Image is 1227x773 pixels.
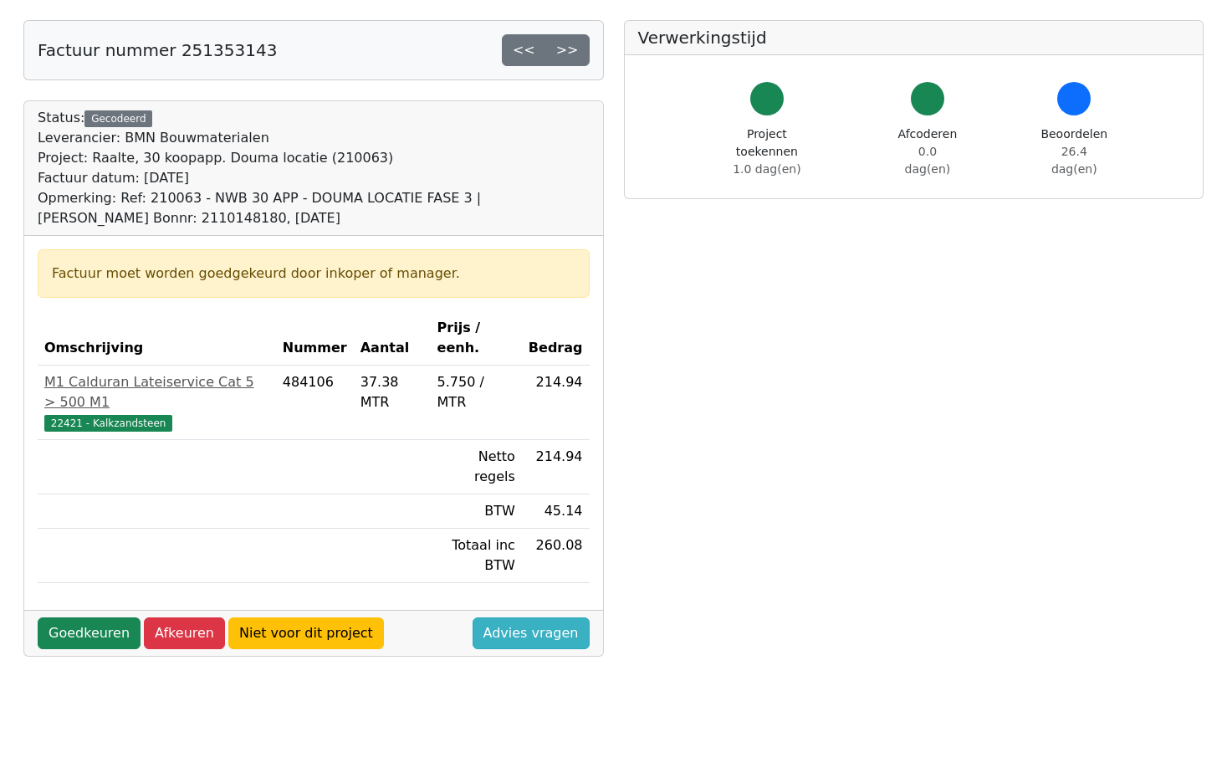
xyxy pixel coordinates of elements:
[38,168,590,188] div: Factuur datum: [DATE]
[38,188,590,228] div: Opmerking: Ref: 210063 - NWB 30 APP - DOUMA LOCATIE FASE 3 | [PERSON_NAME] Bonnr: 2110148180, [DATE]
[905,145,951,176] span: 0.0 dag(en)
[896,125,959,178] div: Afcoderen
[437,372,515,412] div: 5.750 / MTR
[522,440,590,494] td: 214.94
[44,415,172,432] span: 22421 - Kalkzandsteen
[431,494,522,529] td: BTW
[276,366,354,440] td: 484106
[638,28,1190,48] h5: Verwerkingstijd
[44,372,269,433] a: M1 Calduran Lateiservice Cat 5 > 500 M122421 - Kalkzandsteen
[38,617,141,649] a: Goedkeuren
[44,372,269,412] div: M1 Calduran Lateiservice Cat 5 > 500 M1
[522,311,590,366] th: Bedrag
[354,311,431,366] th: Aantal
[545,34,590,66] a: >>
[431,529,522,583] td: Totaal inc BTW
[38,311,276,366] th: Omschrijving
[84,110,152,127] div: Gecodeerd
[1051,145,1097,176] span: 26.4 dag(en)
[228,617,384,649] a: Niet voor dit project
[276,311,354,366] th: Nummer
[144,617,225,649] a: Afkeuren
[38,108,590,228] div: Status:
[38,40,277,60] h5: Factuur nummer 251353143
[522,494,590,529] td: 45.14
[431,440,522,494] td: Netto regels
[473,617,590,649] a: Advies vragen
[1040,125,1109,178] div: Beoordelen
[502,34,546,66] a: <<
[52,264,575,284] div: Factuur moet worden goedgekeurd door inkoper of manager.
[360,372,424,412] div: 37.38 MTR
[38,148,590,168] div: Project: Raalte, 30 koopapp. Douma locatie (210063)
[733,162,800,176] span: 1.0 dag(en)
[522,366,590,440] td: 214.94
[522,529,590,583] td: 260.08
[431,311,522,366] th: Prijs / eenh.
[38,128,590,148] div: Leverancier: BMN Bouwmaterialen
[718,125,816,178] div: Project toekennen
